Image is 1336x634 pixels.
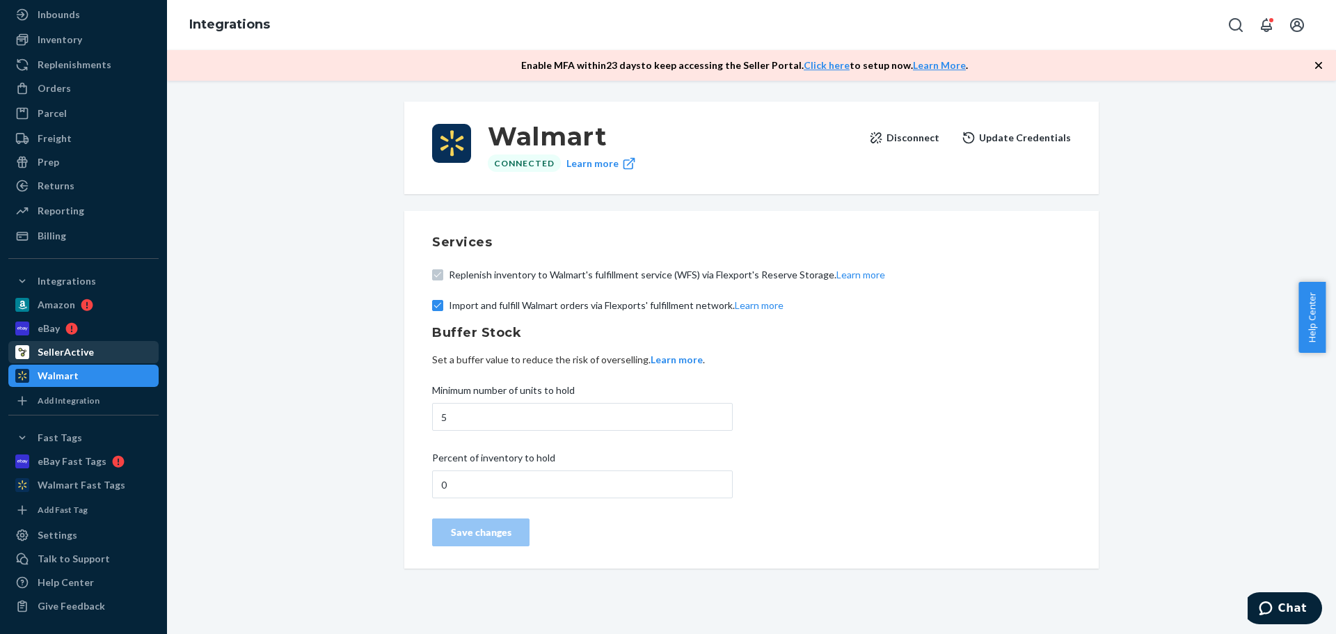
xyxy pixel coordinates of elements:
div: Add Fast Tag [38,504,88,516]
a: Inbounds [8,3,159,26]
button: Open account menu [1283,11,1311,39]
div: Parcel [38,106,67,120]
a: Learn more [735,299,784,311]
a: Learn More [913,59,966,71]
button: Save changes [432,518,530,546]
button: Open Search Box [1222,11,1250,39]
button: Disconnect [869,124,939,152]
span: Percent of inventory to hold [432,451,555,470]
div: Inventory [38,33,82,47]
a: Walmart [8,365,159,387]
a: Inventory [8,29,159,51]
a: Walmart Fast Tags [8,474,159,496]
div: eBay Fast Tags [38,454,106,468]
a: Parcel [8,102,159,125]
h2: Buffer Stock [432,324,1071,342]
a: Returns [8,175,159,197]
button: Talk to Support [8,548,159,570]
a: Amazon [8,294,159,316]
a: eBay Fast Tags [8,450,159,473]
a: SellerActive [8,341,159,363]
a: Learn more [566,154,636,172]
a: eBay [8,317,159,340]
a: Orders [8,77,159,100]
div: Amazon [38,298,75,312]
div: SellerActive [38,345,94,359]
span: Minimum number of units to hold [432,383,575,403]
a: Add Fast Tag [8,502,159,518]
a: Replenishments [8,54,159,76]
a: Learn more [836,269,885,280]
div: eBay [38,322,60,335]
a: Freight [8,127,159,150]
div: Fast Tags [38,431,82,445]
a: Settings [8,524,159,546]
input: Import and fulfill Walmart orders via Flexports' fulfillment network.Learn more [432,300,443,311]
div: Replenishments [38,58,111,72]
div: Settings [38,528,77,542]
div: Inbounds [38,8,80,22]
div: Talk to Support [38,552,110,566]
span: Import and fulfill Walmart orders via Flexports' fulfillment network. [449,299,1071,312]
a: Add Integration [8,393,159,409]
a: Help Center [8,571,159,594]
div: Integrations [38,274,96,288]
button: Give Feedback [8,595,159,617]
button: Integrations [8,270,159,292]
button: Fast Tags [8,427,159,449]
h3: Walmart [488,124,858,149]
div: Connected [488,154,561,172]
a: Prep [8,151,159,173]
div: Give Feedback [38,599,105,613]
div: Save changes [444,525,518,539]
h2: Services [432,233,784,251]
button: Update Credentials [962,124,1071,152]
button: Open notifications [1252,11,1280,39]
ol: breadcrumbs [178,5,281,45]
button: Learn more [651,353,703,367]
div: Walmart Fast Tags [38,478,125,492]
div: Add Integration [38,395,100,406]
span: Replenish inventory to Walmart's fulfillment service (WFS) via Flexport's Reserve Storage. [449,268,1071,282]
div: Returns [38,179,74,193]
div: Walmart [38,369,79,383]
a: Integrations [189,17,270,32]
a: Billing [8,225,159,247]
div: Orders [38,81,71,95]
div: Freight [38,132,72,145]
input: Minimum number of units to hold [432,403,733,431]
a: Reporting [8,200,159,222]
p: Set a buffer value to reduce the risk of overselling. . [432,353,1071,367]
button: Help Center [1298,282,1326,353]
input: Percent of inventory to hold [432,470,733,498]
input: Replenish inventory to Walmart's fulfillment service (WFS) via Flexport's Reserve Storage.Learn more [432,269,443,280]
div: Prep [38,155,59,169]
p: Enable MFA within 23 days to keep accessing the Seller Portal. to setup now. . [521,58,968,72]
iframe: Opens a widget where you can chat to one of our agents [1248,592,1322,627]
div: Reporting [38,204,84,218]
div: Help Center [38,576,94,589]
div: Billing [38,229,66,243]
a: Click here [804,59,850,71]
